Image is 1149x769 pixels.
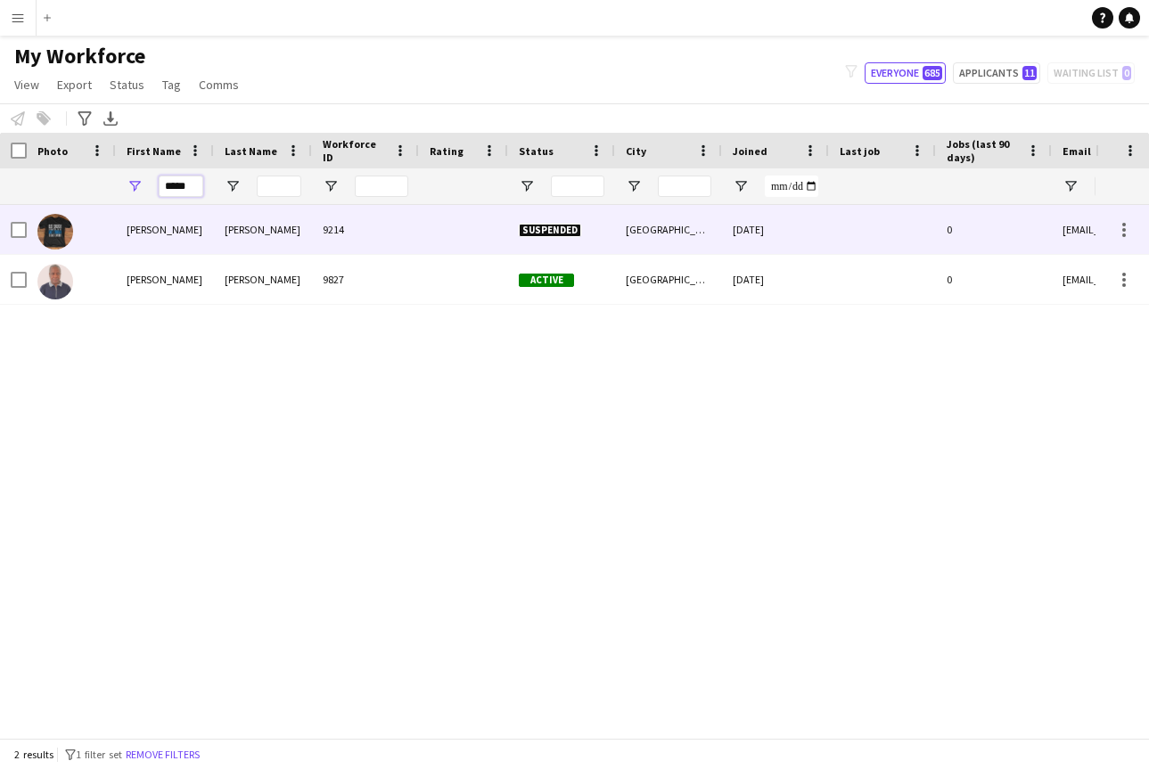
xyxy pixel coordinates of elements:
[947,137,1020,164] span: Jobs (last 90 days)
[519,274,574,287] span: Active
[37,144,68,158] span: Photo
[551,176,604,197] input: Status Filter Input
[127,178,143,194] button: Open Filter Menu
[14,77,39,93] span: View
[122,745,203,765] button: Remove filters
[214,255,312,304] div: [PERSON_NAME]
[323,178,339,194] button: Open Filter Menu
[225,178,241,194] button: Open Filter Menu
[519,178,535,194] button: Open Filter Menu
[37,264,73,299] img: keith george
[116,205,214,254] div: [PERSON_NAME]
[722,205,829,254] div: [DATE]
[840,144,880,158] span: Last job
[7,73,46,96] a: View
[110,77,144,93] span: Status
[192,73,246,96] a: Comms
[733,144,767,158] span: Joined
[658,176,711,197] input: City Filter Input
[355,176,408,197] input: Workforce ID Filter Input
[722,255,829,304] div: [DATE]
[323,137,387,164] span: Workforce ID
[162,77,181,93] span: Tag
[312,205,419,254] div: 9214
[615,255,722,304] div: [GEOGRAPHIC_DATA]
[626,178,642,194] button: Open Filter Menu
[936,205,1052,254] div: 0
[765,176,818,197] input: Joined Filter Input
[430,144,464,158] span: Rating
[14,43,145,70] span: My Workforce
[37,214,73,250] img: Keith Adams
[626,144,646,158] span: City
[1022,66,1037,80] span: 11
[865,62,946,84] button: Everyone685
[103,73,152,96] a: Status
[57,77,92,93] span: Export
[936,255,1052,304] div: 0
[214,205,312,254] div: [PERSON_NAME]
[519,144,554,158] span: Status
[74,108,95,129] app-action-btn: Advanced filters
[733,178,749,194] button: Open Filter Menu
[50,73,99,96] a: Export
[1063,178,1079,194] button: Open Filter Menu
[76,748,122,761] span: 1 filter set
[225,144,277,158] span: Last Name
[923,66,942,80] span: 685
[100,108,121,129] app-action-btn: Export XLSX
[127,144,181,158] span: First Name
[615,205,722,254] div: [GEOGRAPHIC_DATA]
[1063,144,1091,158] span: Email
[116,255,214,304] div: [PERSON_NAME]
[312,255,419,304] div: 9827
[257,176,301,197] input: Last Name Filter Input
[199,77,239,93] span: Comms
[519,224,581,237] span: Suspended
[953,62,1040,84] button: Applicants11
[159,176,203,197] input: First Name Filter Input
[155,73,188,96] a: Tag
